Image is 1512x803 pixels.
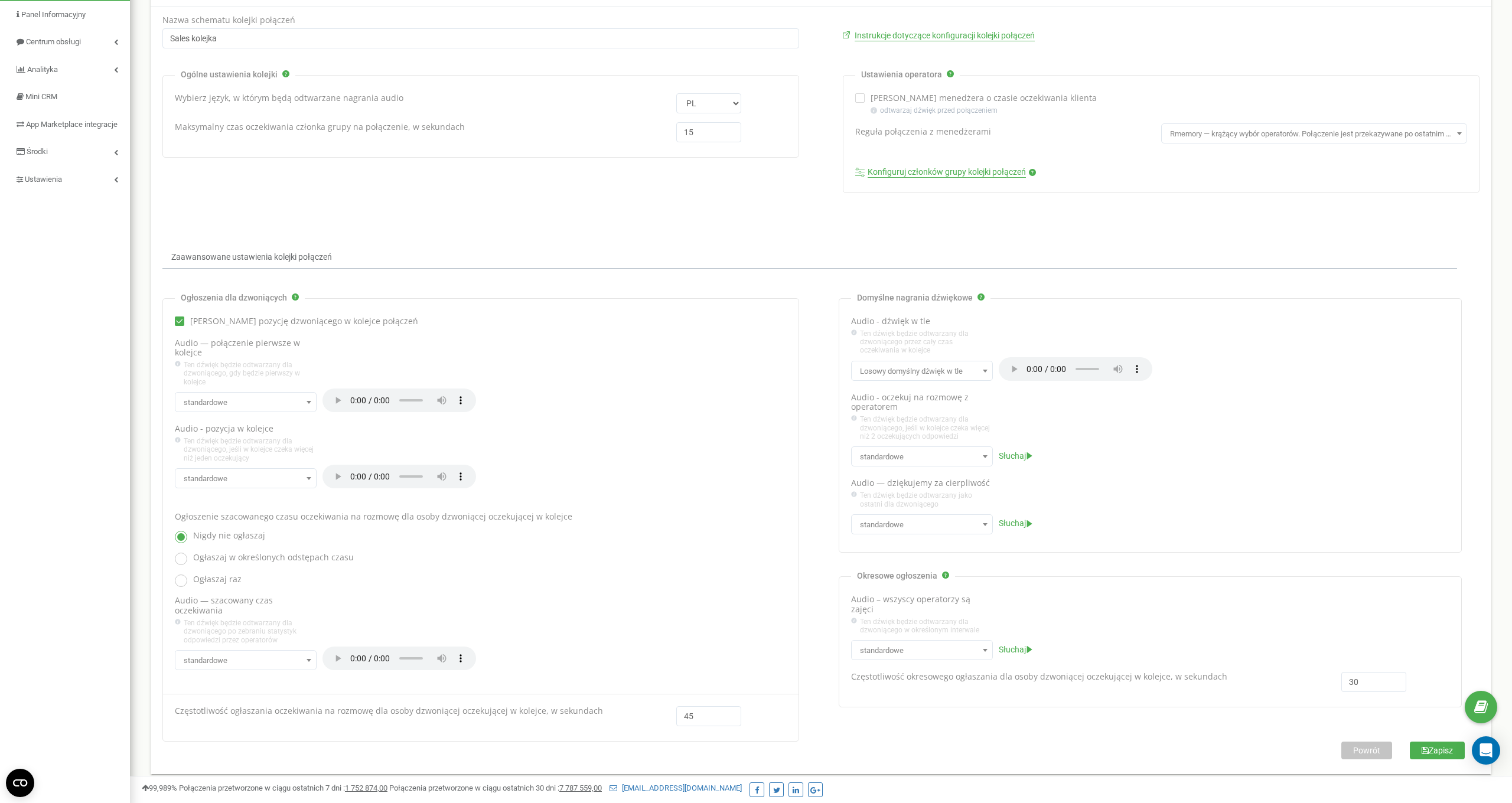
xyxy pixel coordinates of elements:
p: odtwarzaj dźwięk przed połączeniem [871,106,1467,115]
span: standardowe [179,394,312,411]
span: Losowy domyślny dźwięk w tle [851,361,993,381]
span: Ten dźwięk będzie odtwarzany dla dzwoniącego, jeśli w kolejce czeka więcej niż 2 oczekujących odp... [860,415,993,440]
div: Open Intercom Messenger [1472,736,1500,765]
span: Ten dźwięk będzie odtwarzany dla dzwoniącego przez cały czas oczekiwania w kolejce [860,329,993,355]
label: [PERSON_NAME] pozycję dzwoniącego w kolejce połączeń [190,316,787,327]
span: standardowe [175,468,317,488]
label: Ogłoszenie szacowanego czasu oczekiwania na rozmowę dla osoby dzwoniącej oczekującej w kolejce [175,512,787,522]
a: Konfiguruj członków grupy kolejki połączeń [868,167,1026,178]
label: Audio — połączenie pierwsze w kolejce [175,338,317,358]
span: Ten dźwięk będzie odtwarzany dla dzwoniącego, gdy będzie pierwszy w kolejce [184,361,317,386]
label: Audio — szacowany czas oczekiwania [175,596,317,616]
label: Reguła połączenia z menedżerami [855,127,1161,137]
label: Wybierz język, w którym będą odtwarzane nagrania audio [175,93,664,103]
span: Środki [27,147,48,156]
u: 1 752 874,00 [345,784,387,792]
span: Ten dźwięk będzie odtwarzany dla dzwoniącego po zebraniu statystyk odpowiedzi przez operatorów [184,619,317,644]
p: Domyślne nagrania dźwiękowe [857,293,973,303]
span: Rmemory — krążący wybór operatorów. Połączenie jest przekazywane po ostatnim operatorze, który od... [1161,123,1467,143]
p: Ogłoszenia dla dzwoniących [181,293,287,303]
label: Ogłaszaj w określonych odstępach czasu [187,553,677,563]
a: Instrukcje dotyczące konfiguracji kolejki połączeń [855,31,1035,41]
p: Zaawansowane ustawienia kolejki połączeń [171,252,1448,262]
button: Open CMP widget [6,769,34,797]
label: Audio - pozycja w kolejce [175,424,317,434]
label: Częstotliwość okresowego ogłaszania dla osoby dzwoniącej oczekującej w kolejce, w sekundach [851,672,1329,682]
span: Rmemory — krążący wybór operatorów. Połączenie jest przekazywane po ostatnim operatorze, który od... [1165,126,1463,142]
span: standardowe [179,471,312,487]
label: Ogłaszaj raz [187,574,677,585]
a: [EMAIL_ADDRESS][DOMAIN_NAME] [610,784,742,792]
span: Połączenia przetworzone w ciągu ostatnich 30 dni : [389,784,602,792]
span: Słuchaj [999,451,1026,461]
p: Ogólne ustawienia kolejki [181,70,278,80]
span: Losowy domyślny dźwięk w tle [855,363,989,380]
p: Ustawienia operatora [861,70,942,80]
span: Centrum obsługi [26,37,81,46]
label: Częstotliwość ogłaszania oczekiwania na rozmowę dla osoby dzwoniącej oczekującej w kolejce, w sek... [175,706,664,716]
span: standardowe [855,517,989,533]
button: Zapisz [1410,742,1465,759]
span: Panel Informacyjny [21,10,86,19]
span: Mini CRM [25,92,57,101]
label: [PERSON_NAME] menedżera o czasie oczekiwania klienta [871,93,1348,103]
span: standardowe [855,449,989,465]
label: Nigdy nie ogłaszaj [187,531,677,541]
span: Ustawienia [25,175,62,184]
label: Audio — dziękujemy za cierpliwość [851,478,993,488]
span: standardowe [175,392,317,412]
label: Audio – wszyscy operatorzy są zajęci [851,595,993,615]
span: standardowe [175,650,317,670]
span: Ten dźwięk będzie odtwarzany dla dzwoniącego w określonym interwale [860,618,993,635]
span: standardowe [851,640,993,660]
span: Słuchaj [999,645,1026,655]
label: Maksymalny czas oczekiwania członka grupy na połączenie, w sekundach [175,122,664,132]
a: Słuchaj [999,645,1034,655]
a: Słuchaj [999,518,1034,528]
span: Ten dźwięk będzie odtwarzany dla dzwoniącego, jeśli w kolejce czeka więcej niż jeden oczekujący [184,437,317,462]
p: Okresowe ogłoszenia [857,571,937,581]
label: Nazwa schematu kolejki połączeń [162,15,672,25]
span: Słuchaj [999,518,1026,528]
span: standardowe [855,642,989,659]
span: standardowe [179,652,312,669]
span: App Marketplace integracje [26,120,118,129]
a: Słuchaj [999,451,1034,461]
span: Ten dźwięk będzie odtwarzany jako ostatni dla dzwoniącego [860,491,993,508]
span: standardowe [851,446,993,466]
span: Połączenia przetworzone w ciągu ostatnich 7 dni : [179,784,387,792]
span: 99,989% [142,784,177,792]
span: standardowe [851,514,993,534]
span: Analityka [27,65,58,74]
button: Powrót [1341,742,1392,759]
label: Audio - dźwięk w tle [851,316,993,327]
u: 7 787 559,00 [559,784,602,792]
label: Audio - oczekuj na rozmowę z operatorem [851,393,993,413]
